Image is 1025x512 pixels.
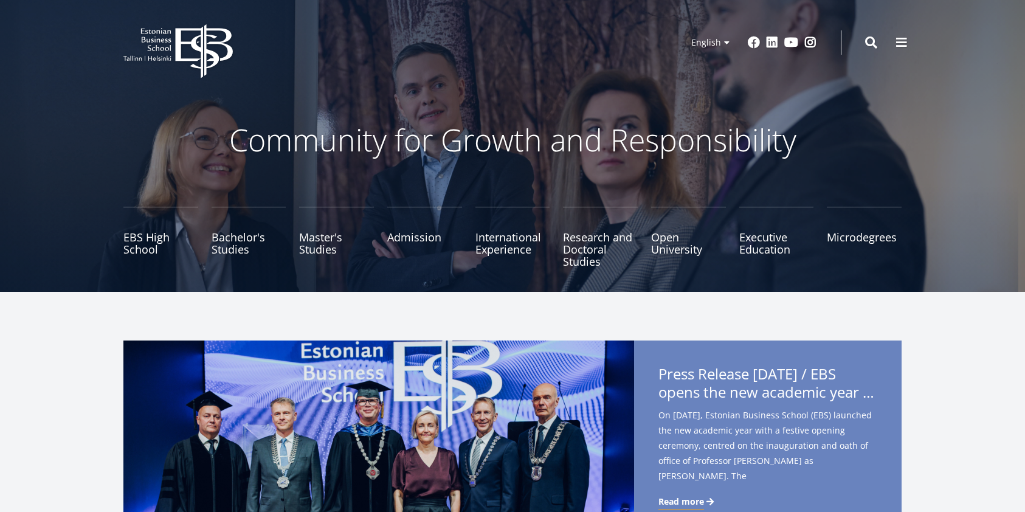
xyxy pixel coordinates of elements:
[387,207,462,268] a: Admission
[190,122,835,158] p: Community for Growth and Responsibility
[658,496,704,508] span: Read more
[212,207,286,268] a: Bachelor's Studies
[658,496,716,508] a: Read more
[123,207,198,268] a: EBS High School
[651,207,726,268] a: Open University
[658,407,877,503] span: On [DATE], Estonian Business School (EBS) launched the new academic year with a festive opening c...
[827,207,902,268] a: Microdegrees
[563,207,638,268] a: Research and Doctoral Studies
[658,365,877,405] span: Press Release [DATE] / EBS
[658,383,877,401] span: opens the new academic year with the inauguration of [PERSON_NAME] [PERSON_NAME] – international ...
[766,36,778,49] a: Linkedin
[748,36,760,49] a: Facebook
[739,207,814,268] a: Executive Education
[784,36,798,49] a: Youtube
[299,207,374,268] a: Master's Studies
[475,207,550,268] a: International Experience
[804,36,816,49] a: Instagram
